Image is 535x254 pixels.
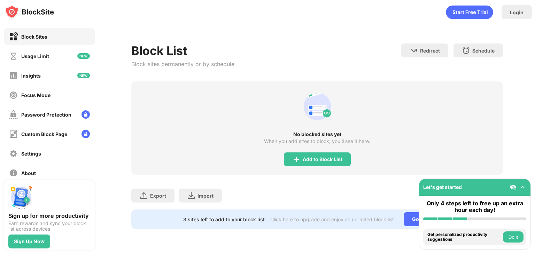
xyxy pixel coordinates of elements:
[21,112,71,118] div: Password Protection
[21,73,41,79] div: Insights
[420,48,440,54] div: Redirect
[14,239,45,244] div: Sign Up Now
[9,52,18,61] img: time-usage-off.svg
[510,9,524,15] div: Login
[197,193,214,199] div: Import
[82,130,90,138] img: lock-menu.svg
[423,200,526,213] div: Only 4 steps left to free up an extra hour each day!
[270,216,395,222] div: Click here to upgrade and enjoy an unlimited block list.
[77,73,90,78] img: new-icon.svg
[472,48,495,54] div: Schedule
[82,110,90,119] img: lock-menu.svg
[9,110,18,119] img: password-protection-off.svg
[9,130,18,138] img: customize-block-page-off.svg
[519,184,526,191] img: omni-setup-toggle.svg
[183,216,266,222] div: 3 sites left to add to your block list.
[131,132,503,137] div: No blocked sites yet
[21,92,51,98] div: Focus Mode
[21,53,49,59] div: Usage Limit
[9,32,18,41] img: block-on.svg
[510,184,517,191] img: eye-not-visible.svg
[150,193,166,199] div: Export
[9,91,18,100] img: focus-off.svg
[21,170,36,176] div: About
[131,43,234,58] div: Block List
[21,131,67,137] div: Custom Block Page
[446,5,493,19] div: animation
[404,212,451,226] div: Go Unlimited
[264,138,370,144] div: When you add sites to block, you’ll see it here.
[9,71,18,80] img: insights-off.svg
[423,184,462,190] div: Let's get started
[21,151,41,157] div: Settings
[303,157,342,162] div: Add to Block List
[77,53,90,59] img: new-icon.svg
[9,169,18,177] img: about-off.svg
[503,231,524,243] button: Do it
[9,149,18,158] img: settings-off.svg
[8,221,91,232] div: Earn rewards and sync your block list across devices
[21,34,47,40] div: Block Sites
[427,232,501,242] div: Get personalized productivity suggestions
[8,184,33,209] img: push-signup.svg
[131,61,234,68] div: Block sites permanently or by schedule
[8,212,91,219] div: Sign up for more productivity
[5,5,54,19] img: logo-blocksite.svg
[301,90,334,123] div: animation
